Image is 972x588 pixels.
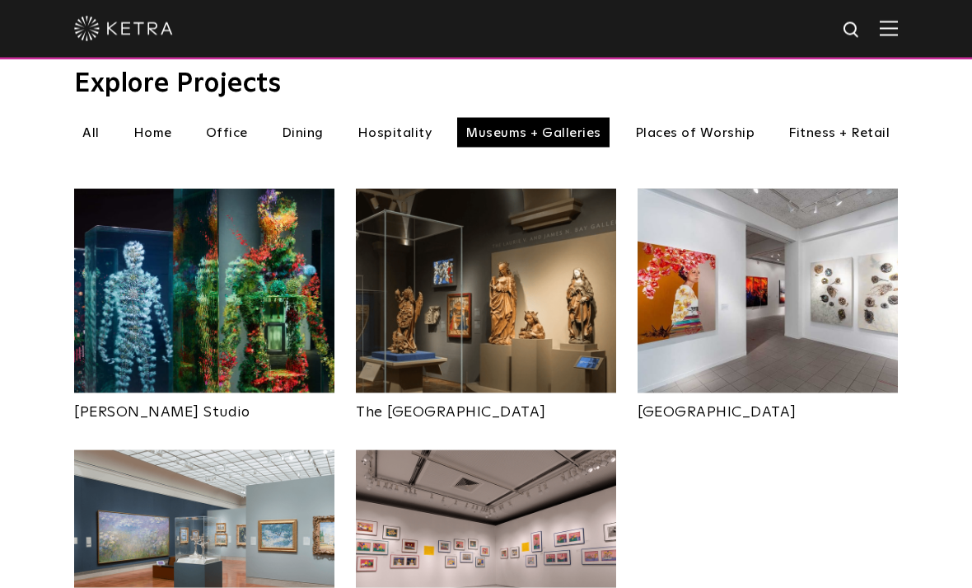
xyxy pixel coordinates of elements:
[457,118,610,148] li: Museums + Galleries
[638,393,898,420] a: [GEOGRAPHIC_DATA]
[880,21,898,36] img: Hamburger%20Nav.svg
[780,118,898,148] li: Fitness + Retail
[74,189,334,393] img: Dustin_Yellin_Ketra_Web-03-1
[627,118,764,148] li: Places of Worship
[356,189,616,393] img: New-Project-Page-hero-(3x)_0019_66708477_466895597428789_8185088725584995781_n
[273,118,332,148] li: Dining
[638,189,898,393] img: Oceanside Thumbnail photo
[125,118,180,148] li: Home
[198,118,256,148] li: Office
[74,118,108,148] li: All
[74,16,173,41] img: ketra-logo-2019-white
[74,71,898,97] h3: Explore Projects
[842,21,862,41] img: search icon
[356,393,616,420] a: The [GEOGRAPHIC_DATA]
[349,118,441,148] li: Hospitality
[74,393,334,420] a: [PERSON_NAME] Studio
